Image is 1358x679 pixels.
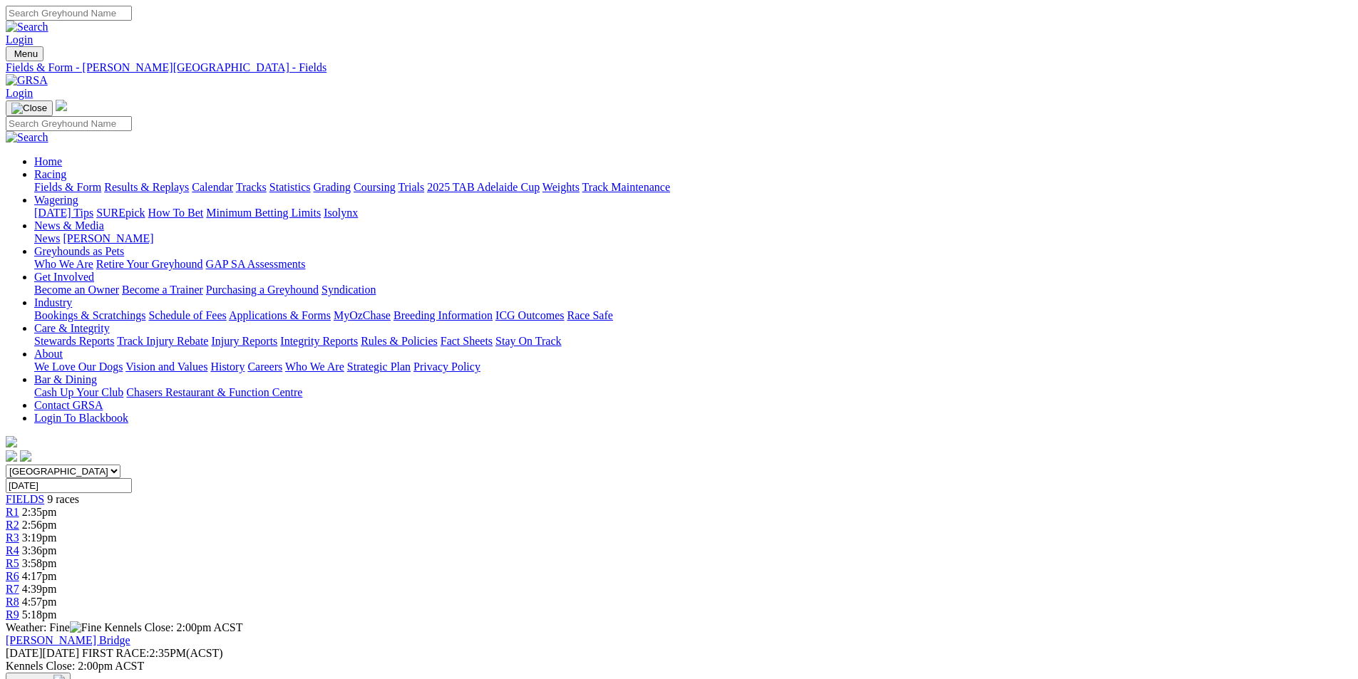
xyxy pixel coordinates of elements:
[125,361,207,373] a: Vision and Values
[122,284,203,296] a: Become a Trainer
[22,506,57,518] span: 2:35pm
[6,596,19,608] span: R8
[82,647,223,659] span: 2:35PM(ACST)
[206,258,306,270] a: GAP SA Assessments
[229,309,331,321] a: Applications & Forms
[6,33,33,46] a: Login
[322,284,376,296] a: Syndication
[567,309,612,321] a: Race Safe
[22,583,57,595] span: 4:39pm
[334,309,391,321] a: MyOzChase
[11,103,47,114] img: Close
[148,207,204,219] a: How To Bet
[96,207,145,219] a: SUREpick
[22,532,57,544] span: 3:19pm
[6,519,19,531] a: R2
[6,61,1352,74] div: Fields & Form - [PERSON_NAME][GEOGRAPHIC_DATA] - Fields
[324,207,358,219] a: Isolynx
[6,557,19,569] a: R5
[6,621,104,633] span: Weather: Fine
[126,386,302,398] a: Chasers Restaurant & Function Centre
[6,544,19,556] a: R4
[117,335,208,347] a: Track Injury Rebate
[34,309,145,321] a: Bookings & Scratchings
[34,219,104,232] a: News & Media
[6,100,53,116] button: Toggle navigation
[6,131,48,144] img: Search
[192,181,233,193] a: Calendar
[104,621,242,633] span: Kennels Close: 2:00pm ACST
[495,335,561,347] a: Stay On Track
[6,570,19,582] a: R6
[6,647,43,659] span: [DATE]
[34,207,93,219] a: [DATE] Tips
[247,361,282,373] a: Careers
[6,647,79,659] span: [DATE]
[34,168,66,180] a: Racing
[427,181,540,193] a: 2025 TAB Adelaide Cup
[34,232,60,244] a: News
[34,245,124,257] a: Greyhounds as Pets
[20,450,31,462] img: twitter.svg
[34,309,1352,322] div: Industry
[22,544,57,556] span: 3:36pm
[6,6,132,21] input: Search
[34,232,1352,245] div: News & Media
[22,519,57,531] span: 2:56pm
[96,258,203,270] a: Retire Your Greyhound
[47,493,79,505] span: 9 races
[34,284,1352,296] div: Get Involved
[82,647,149,659] span: FIRST RACE:
[206,207,321,219] a: Minimum Betting Limits
[6,660,1352,673] div: Kennels Close: 2:00pm ACST
[34,194,78,206] a: Wagering
[6,608,19,621] a: R9
[34,386,123,398] a: Cash Up Your Club
[104,181,189,193] a: Results & Replays
[6,46,43,61] button: Toggle navigation
[314,181,351,193] a: Grading
[14,48,38,59] span: Menu
[6,493,44,505] a: FIELDS
[34,258,93,270] a: Who We Are
[361,335,438,347] a: Rules & Policies
[34,361,1352,373] div: About
[441,335,493,347] a: Fact Sheets
[6,74,48,87] img: GRSA
[34,271,94,283] a: Get Involved
[354,181,396,193] a: Coursing
[285,361,344,373] a: Who We Are
[34,155,62,167] a: Home
[34,284,119,296] a: Become an Owner
[34,258,1352,271] div: Greyhounds as Pets
[6,506,19,518] a: R1
[6,436,17,447] img: logo-grsa-white.png
[34,335,114,347] a: Stewards Reports
[70,621,101,634] img: Fine
[148,309,226,321] a: Schedule of Fees
[236,181,267,193] a: Tracks
[6,450,17,462] img: facebook.svg
[34,335,1352,348] div: Care & Integrity
[347,361,411,373] a: Strategic Plan
[280,335,358,347] a: Integrity Reports
[206,284,319,296] a: Purchasing a Greyhound
[6,634,130,646] a: [PERSON_NAME] Bridge
[6,21,48,33] img: Search
[22,608,57,621] span: 5:18pm
[22,557,57,569] span: 3:58pm
[34,412,128,424] a: Login To Blackbook
[210,361,245,373] a: History
[34,399,103,411] a: Contact GRSA
[211,335,277,347] a: Injury Reports
[6,478,132,493] input: Select date
[6,532,19,544] span: R3
[413,361,480,373] a: Privacy Policy
[22,596,57,608] span: 4:57pm
[34,296,72,309] a: Industry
